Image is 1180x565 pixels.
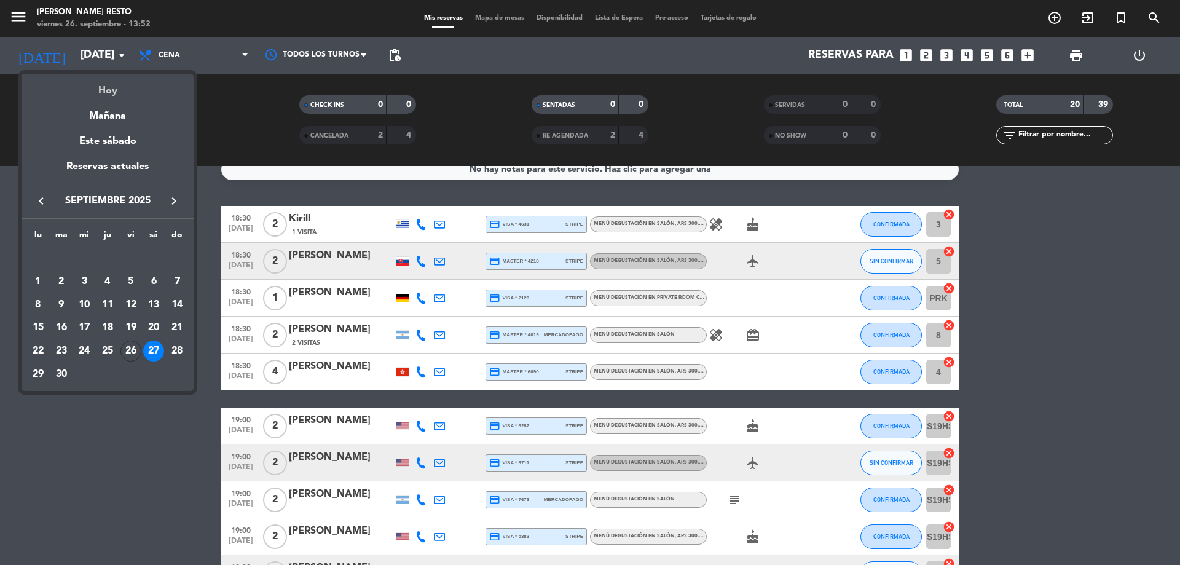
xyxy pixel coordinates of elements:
td: 25 de septiembre de 2025 [96,339,119,363]
td: 6 de septiembre de 2025 [143,270,166,293]
td: SEP. [26,247,189,270]
td: 24 de septiembre de 2025 [73,339,96,363]
td: 11 de septiembre de 2025 [96,293,119,317]
td: 2 de septiembre de 2025 [50,270,73,293]
div: 14 [167,294,187,315]
td: 14 de septiembre de 2025 [165,293,189,317]
div: 16 [51,317,72,338]
td: 7 de septiembre de 2025 [165,270,189,293]
div: 29 [28,364,49,385]
td: 5 de septiembre de 2025 [119,270,143,293]
td: 18 de septiembre de 2025 [96,316,119,339]
td: 27 de septiembre de 2025 [143,339,166,363]
div: 8 [28,294,49,315]
td: 12 de septiembre de 2025 [119,293,143,317]
td: 26 de septiembre de 2025 [119,339,143,363]
td: 19 de septiembre de 2025 [119,316,143,339]
th: viernes [119,228,143,247]
span: septiembre 2025 [52,193,163,209]
div: 27 [143,341,164,362]
div: 30 [51,364,72,385]
td: 3 de septiembre de 2025 [73,270,96,293]
div: Este sábado [22,124,194,159]
div: 7 [167,271,187,292]
div: 22 [28,341,49,362]
button: keyboard_arrow_right [163,193,185,209]
div: 10 [74,294,95,315]
div: 13 [143,294,164,315]
div: 6 [143,271,164,292]
td: 10 de septiembre de 2025 [73,293,96,317]
th: domingo [165,228,189,247]
div: 18 [97,317,118,338]
td: 30 de septiembre de 2025 [50,363,73,386]
td: 1 de septiembre de 2025 [26,270,50,293]
div: 19 [120,317,141,338]
td: 16 de septiembre de 2025 [50,316,73,339]
th: jueves [96,228,119,247]
div: Reservas actuales [22,159,194,184]
div: 4 [97,271,118,292]
th: martes [50,228,73,247]
td: 8 de septiembre de 2025 [26,293,50,317]
div: 17 [74,317,95,338]
button: keyboard_arrow_left [30,193,52,209]
div: 25 [97,341,118,362]
td: 4 de septiembre de 2025 [96,270,119,293]
th: sábado [143,228,166,247]
td: 29 de septiembre de 2025 [26,363,50,386]
td: 15 de septiembre de 2025 [26,316,50,339]
div: 21 [167,317,187,338]
td: 20 de septiembre de 2025 [143,316,166,339]
td: 13 de septiembre de 2025 [143,293,166,317]
th: lunes [26,228,50,247]
div: 24 [74,341,95,362]
div: Mañana [22,99,194,124]
td: 17 de septiembre de 2025 [73,316,96,339]
div: 20 [143,317,164,338]
th: miércoles [73,228,96,247]
i: keyboard_arrow_left [34,194,49,208]
td: 28 de septiembre de 2025 [165,339,189,363]
div: 23 [51,341,72,362]
i: keyboard_arrow_right [167,194,181,208]
div: 26 [120,341,141,362]
div: 9 [51,294,72,315]
div: 2 [51,271,72,292]
div: Hoy [22,74,194,99]
div: 28 [167,341,187,362]
div: 1 [28,271,49,292]
td: 22 de septiembre de 2025 [26,339,50,363]
td: 21 de septiembre de 2025 [165,316,189,339]
td: 9 de septiembre de 2025 [50,293,73,317]
div: 15 [28,317,49,338]
td: 23 de septiembre de 2025 [50,339,73,363]
div: 5 [120,271,141,292]
div: 3 [74,271,95,292]
div: 11 [97,294,118,315]
div: 12 [120,294,141,315]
